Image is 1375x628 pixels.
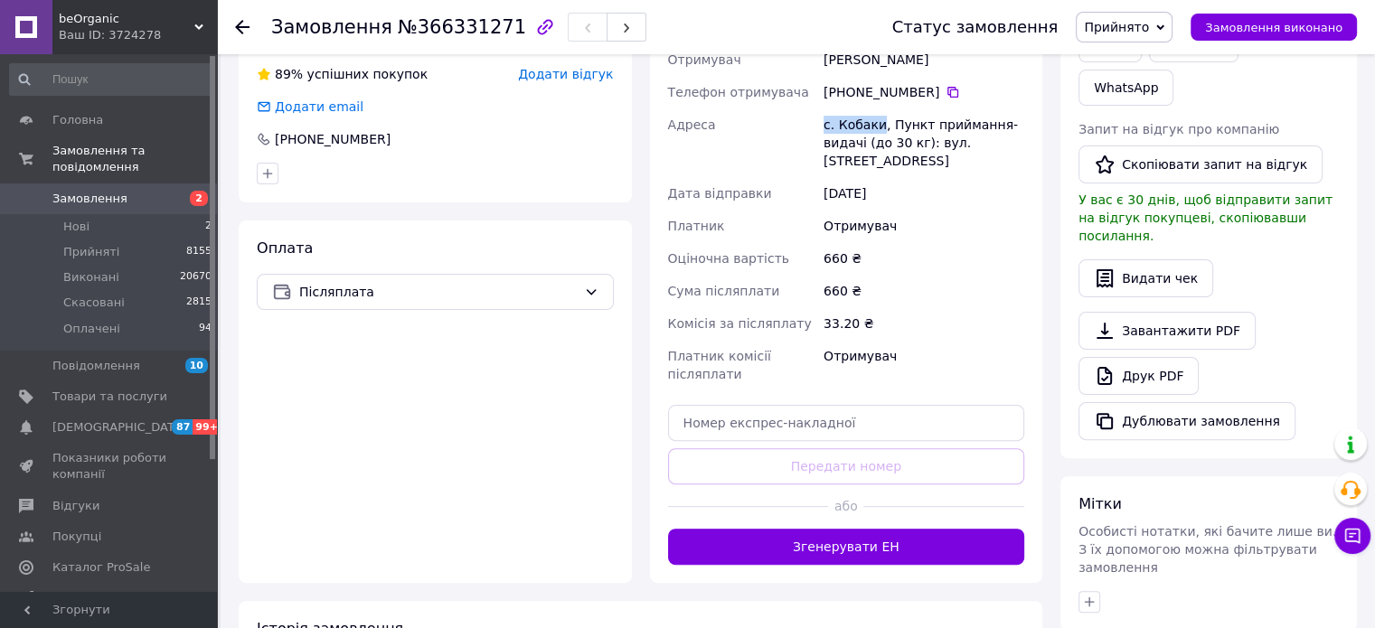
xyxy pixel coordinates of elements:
span: Оплата [257,239,313,257]
span: Замовлення та повідомлення [52,143,217,175]
span: Адреса [668,117,716,132]
span: beOrganic [59,11,194,27]
div: Отримувач [820,340,1028,390]
span: Нові [63,219,89,235]
span: Відгуки [52,498,99,514]
div: 660 ₴ [820,242,1028,275]
div: 660 ₴ [820,275,1028,307]
span: Показники роботи компанії [52,450,167,483]
span: [DEMOGRAPHIC_DATA] [52,419,186,436]
span: Післяплата [299,282,577,302]
span: 89% [275,67,303,81]
button: Дублювати замовлення [1078,402,1295,440]
div: [PHONE_NUMBER] [824,83,1024,101]
div: [PHONE_NUMBER] [273,130,392,148]
a: WhatsApp [1078,70,1173,106]
div: Додати email [255,98,365,116]
span: №366331271 [398,16,526,38]
a: Завантажити PDF [1078,312,1256,350]
span: Головна [52,112,103,128]
button: Замовлення виконано [1191,14,1357,41]
span: 2 [205,219,212,235]
span: Повідомлення [52,358,140,374]
span: 10 [185,358,208,373]
span: Платник [668,219,725,233]
span: Скасовані [63,295,125,311]
span: Сума післяплати [668,284,780,298]
span: 2 [190,191,208,206]
button: Скопіювати запит на відгук [1078,145,1323,183]
div: с. Кобаки, Пункт приймання-видачі (до 30 кг): вул. [STREET_ADDRESS] [820,108,1028,177]
span: Оплачені [63,321,120,337]
div: Додати email [273,98,365,116]
span: Платник комісії післяплати [668,349,771,381]
span: Покупці [52,529,101,545]
span: Каталог ProSale [52,559,150,576]
span: 99+ [193,419,222,435]
div: [PERSON_NAME] [820,43,1028,76]
div: Отримувач [820,210,1028,242]
span: Оціночна вартість [668,251,789,266]
span: Прийняті [63,244,119,260]
span: Прийнято [1084,20,1149,34]
button: Видати чек [1078,259,1213,297]
button: Згенерувати ЕН [668,529,1025,565]
span: Аналітика [52,590,115,606]
span: Особисті нотатки, які бачите лише ви. З їх допомогою можна фільтрувати замовлення [1078,524,1336,575]
div: [DATE] [820,177,1028,210]
span: Отримувач [668,52,741,67]
span: Дата відправки [668,186,772,201]
span: Замовлення [52,191,127,207]
button: Чат з покупцем [1334,518,1370,554]
span: Телефон отримувача [668,85,809,99]
div: успішних покупок [257,65,428,83]
span: Замовлення [271,16,392,38]
input: Пошук [9,63,213,96]
a: Друк PDF [1078,357,1199,395]
span: 2815 [186,295,212,311]
span: 87 [172,419,193,435]
div: Повернутися назад [235,18,250,36]
span: 94 [199,321,212,337]
div: Статус замовлення [892,18,1059,36]
span: 8155 [186,244,212,260]
span: Мітки [1078,495,1122,512]
input: Номер експрес-накладної [668,405,1025,441]
span: Додати відгук [518,67,613,81]
span: Товари та послуги [52,389,167,405]
div: 33.20 ₴ [820,307,1028,340]
div: Ваш ID: 3724278 [59,27,217,43]
span: Виконані [63,269,119,286]
span: 20670 [180,269,212,286]
span: Комісія за післяплату [668,316,812,331]
span: У вас є 30 днів, щоб відправити запит на відгук покупцеві, скопіювавши посилання. [1078,192,1333,243]
span: Запит на відгук про компанію [1078,122,1279,136]
span: Замовлення виконано [1205,21,1342,34]
span: або [828,497,863,515]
